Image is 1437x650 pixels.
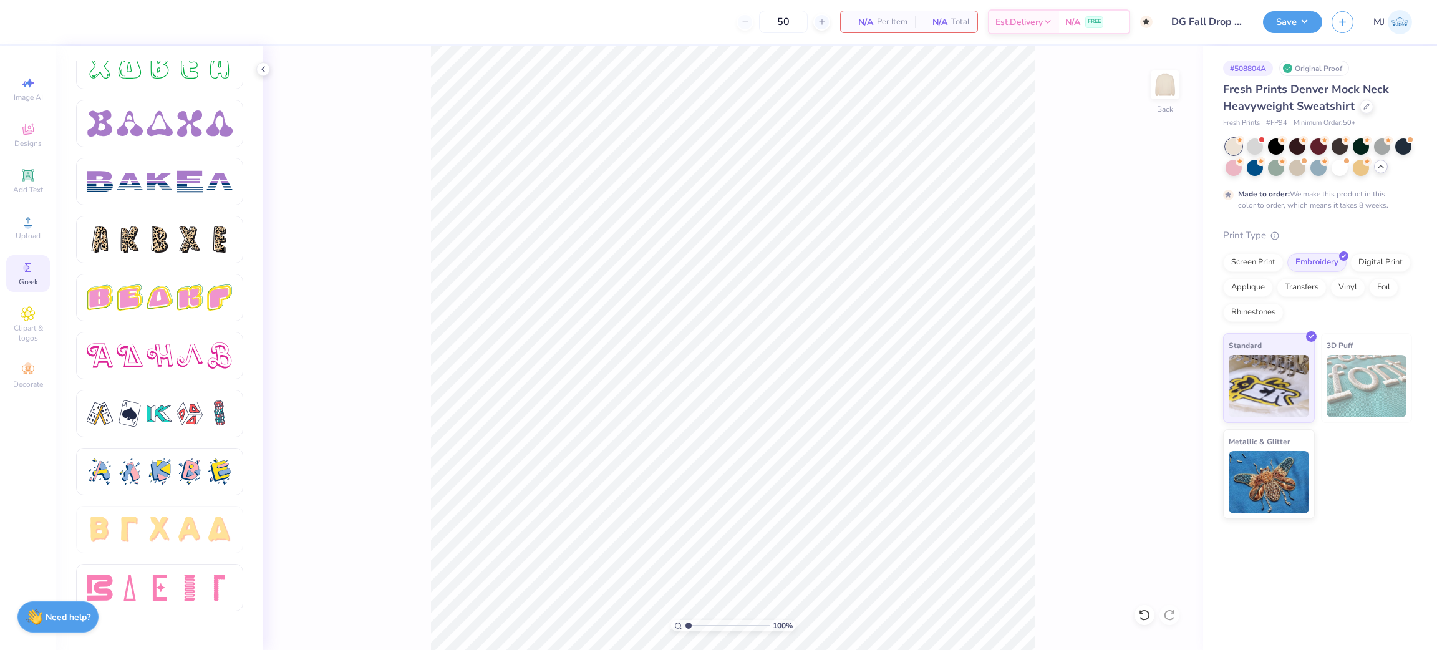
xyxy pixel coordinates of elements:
img: Back [1153,72,1178,97]
span: Upload [16,231,41,241]
img: Standard [1229,355,1309,417]
div: Print Type [1223,228,1412,243]
div: We make this product in this color to order, which means it takes 8 weeks. [1238,188,1391,211]
span: Designs [14,138,42,148]
div: Original Proof [1279,61,1349,76]
span: Image AI [14,92,43,102]
div: Vinyl [1330,278,1365,297]
span: N/A [922,16,947,29]
span: Metallic & Glitter [1229,435,1290,448]
span: Total [951,16,970,29]
span: 3D Puff [1327,339,1353,352]
div: # 508804A [1223,61,1273,76]
span: MJ [1373,15,1385,29]
div: Digital Print [1350,253,1411,272]
span: # FP94 [1266,118,1287,129]
img: 3D Puff [1327,355,1407,417]
a: MJ [1373,10,1412,34]
strong: Need help? [46,611,90,623]
div: Applique [1223,278,1273,297]
img: Mark Joshua Mullasgo [1388,10,1412,34]
input: Untitled Design [1162,9,1254,34]
span: FREE [1088,17,1101,26]
span: Clipart & logos [6,323,50,343]
div: Back [1157,104,1173,115]
span: Greek [19,277,38,287]
button: Save [1263,11,1322,33]
div: Transfers [1277,278,1327,297]
span: N/A [1065,16,1080,29]
img: Metallic & Glitter [1229,451,1309,513]
span: Fresh Prints [1223,118,1260,129]
span: Minimum Order: 50 + [1294,118,1356,129]
span: Fresh Prints Denver Mock Neck Heavyweight Sweatshirt [1223,82,1389,114]
div: Foil [1369,278,1398,297]
span: Add Text [13,185,43,195]
span: Decorate [13,379,43,389]
strong: Made to order: [1238,189,1290,199]
div: Rhinestones [1223,303,1284,322]
span: Standard [1229,339,1262,352]
div: Embroidery [1287,253,1347,272]
span: Per Item [877,16,907,29]
input: – – [759,11,808,33]
span: N/A [848,16,873,29]
div: Screen Print [1223,253,1284,272]
span: Est. Delivery [995,16,1043,29]
span: 100 % [773,620,793,631]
